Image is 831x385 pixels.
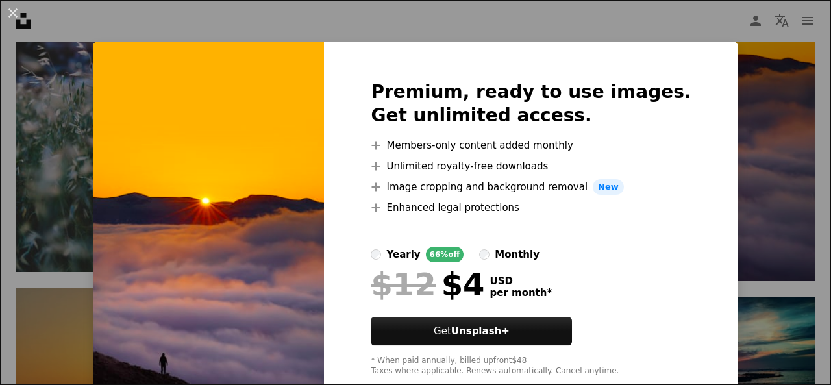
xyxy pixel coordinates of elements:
div: monthly [495,247,540,262]
div: 66% off [426,247,464,262]
div: * When paid annually, billed upfront $48 Taxes where applicable. Renews automatically. Cancel any... [371,356,691,377]
span: per month * [490,287,552,299]
span: New [593,179,624,195]
input: monthly [479,249,490,260]
h2: Premium, ready to use images. Get unlimited access. [371,81,691,127]
button: GetUnsplash+ [371,317,572,345]
li: Enhanced legal protections [371,200,691,216]
span: $12 [371,267,436,301]
div: yearly [386,247,420,262]
div: $4 [371,267,484,301]
input: yearly66%off [371,249,381,260]
li: Members-only content added monthly [371,138,691,153]
li: Image cropping and background removal [371,179,691,195]
li: Unlimited royalty-free downloads [371,158,691,174]
span: USD [490,275,552,287]
strong: Unsplash+ [451,325,510,337]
